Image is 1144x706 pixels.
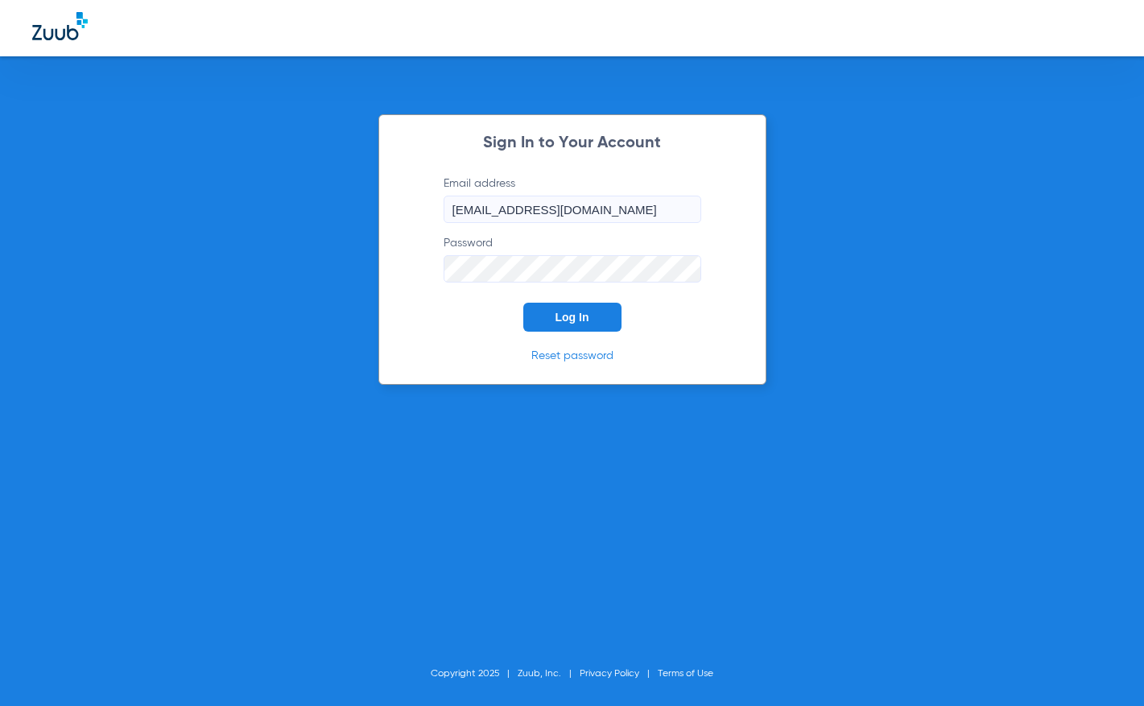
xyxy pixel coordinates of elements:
button: Log In [523,303,622,332]
li: Copyright 2025 [431,666,518,682]
label: Password [444,235,701,283]
label: Email address [444,175,701,223]
iframe: Chat Widget [1063,629,1144,706]
input: Email address [444,196,701,223]
img: Zuub Logo [32,12,88,40]
h2: Sign In to Your Account [419,135,725,151]
span: Log In [555,311,589,324]
a: Privacy Policy [580,669,639,679]
input: Password [444,255,701,283]
li: Zuub, Inc. [518,666,580,682]
a: Terms of Use [658,669,713,679]
a: Reset password [531,350,613,361]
